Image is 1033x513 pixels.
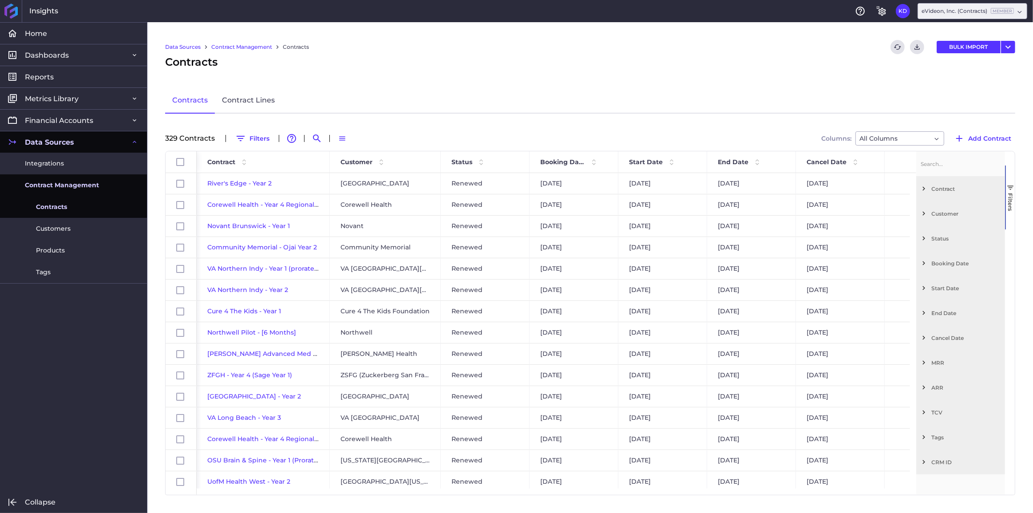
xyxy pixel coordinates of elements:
div: [DATE] [618,194,707,215]
button: Refresh [891,40,905,54]
span: Corewell Health [340,429,392,449]
a: Data Sources [165,43,201,51]
div: Renewed [441,194,530,215]
div: Renewed [441,450,530,471]
div: $8,705.00 [885,258,974,279]
div: [DATE] [796,429,885,450]
div: $1,780.42 [885,173,974,194]
div: Customer [916,201,1005,226]
span: Start Date [931,285,1001,292]
div: [DATE] [707,429,796,450]
a: Community Memorial - Ojai Year 2 [207,243,317,251]
span: [US_STATE][GEOGRAPHIC_DATA] [340,450,430,470]
div: Press SPACE to select this row. [166,216,197,237]
div: [DATE] [796,450,885,471]
span: Community Memorial [340,237,411,257]
span: CRM ID [931,459,1001,466]
div: [DATE] [618,407,707,428]
div: [DATE] [530,386,618,407]
span: Cancel Date [807,158,847,166]
div: Press SPACE to select this row. [166,343,197,365]
div: Booking Date [916,251,1005,276]
div: [DATE] [618,280,707,300]
a: [GEOGRAPHIC_DATA] - Year 2 [207,392,301,400]
div: Renewed [441,407,530,428]
a: VA Northern Indy - Year 1 (prorated) [207,264,321,272]
div: Dropdown select [855,131,944,146]
div: End Date [916,300,1005,325]
span: Start Date [629,158,663,166]
div: Press SPACE to select this row. [166,450,197,471]
span: End Date [718,158,748,166]
div: Renewed [441,280,530,300]
div: Renewed [441,173,530,194]
a: VA Northern Indy - Year 2 [207,286,288,294]
button: Add Contract [950,131,1015,146]
div: $331.25 [885,216,974,237]
div: Renewed [441,386,530,407]
a: UofM Health West - Year 2 [207,477,290,485]
div: $1,687.50 [885,343,974,364]
span: [PERSON_NAME] Health [340,344,417,364]
a: ZFGH - Year 4 (Sage Year 1) [207,371,292,379]
div: Renewed [441,216,530,237]
div: Filter List 12 Filters [916,176,1005,474]
div: [DATE] [707,322,796,343]
a: Contracts [283,43,309,51]
div: [DATE] [707,407,796,428]
a: Novant Brunswick - Year 1 [207,222,290,230]
div: [DATE] [796,407,885,428]
div: Press SPACE to select this row. [166,280,197,301]
div: [DATE] [530,280,618,300]
div: [DATE] [707,450,796,471]
div: Cancel Date [916,325,1005,350]
div: Renewed [441,365,530,386]
div: Press SPACE to select this row. [166,173,197,194]
a: OSU Brain & Spine - Year 1 (Prorated) [207,456,325,464]
div: [DATE] [796,237,885,258]
div: [DATE] [530,322,618,343]
span: [GEOGRAPHIC_DATA] [340,174,409,193]
div: Renewed [441,237,530,258]
span: VA [GEOGRAPHIC_DATA] [340,408,420,428]
div: [DATE] [796,471,885,492]
div: [DATE] [618,322,707,343]
div: 329 Contract s [165,135,220,142]
a: River's Edge - Year 2 [207,179,272,187]
div: $3,453.19 [885,237,974,258]
span: [PERSON_NAME] Advanced Med - Year 1 [207,350,335,358]
div: [DATE] [530,194,618,215]
span: Status [451,158,472,166]
span: Tags [931,434,1001,441]
span: Integrations [25,159,64,168]
span: End Date [931,310,1001,316]
span: Collapse [25,497,55,507]
a: Contract Lines [215,88,282,114]
div: Renewed [441,343,530,364]
div: [DATE] [796,322,885,343]
div: [DATE] [707,365,796,386]
div: Press SPACE to select this row. [166,258,197,280]
div: [DATE] [618,258,707,279]
div: $3,410.00 [885,429,974,450]
div: CRM ID [916,450,1005,474]
div: Press SPACE to select this row. [166,429,197,450]
div: [DATE] [618,216,707,237]
div: [DATE] [618,386,707,407]
a: Contract Management [211,43,272,51]
div: MRR [916,350,1005,375]
div: [DATE] [530,258,618,279]
span: ARR [931,384,1001,391]
div: [DATE] [796,258,885,279]
div: [DATE] [707,386,796,407]
span: Reports [25,72,54,82]
div: [DATE] [707,471,796,492]
div: $18,787.50 [885,407,974,428]
span: Corewell Health - Year 4 Regionals ([GEOGRAPHIC_DATA]) [207,435,392,443]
